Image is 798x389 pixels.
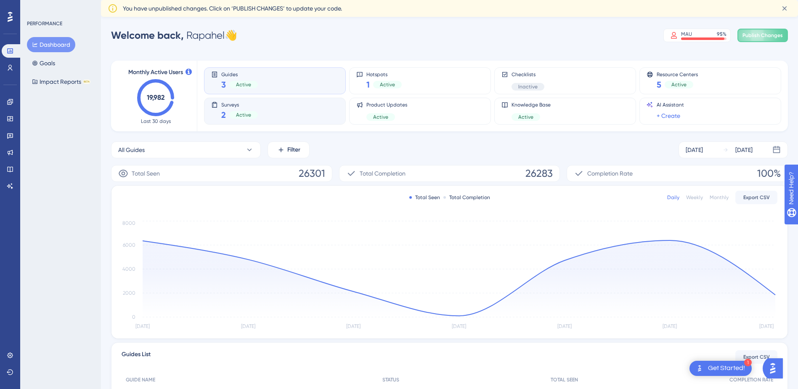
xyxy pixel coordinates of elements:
[27,56,60,71] button: Goals
[27,37,75,52] button: Dashboard
[686,194,703,201] div: Weekly
[118,145,145,155] span: All Guides
[122,220,135,226] tspan: 8000
[20,2,53,12] span: Need Help?
[111,29,184,41] span: Welcome back,
[763,356,788,381] iframe: UserGuiding AI Assistant Launcher
[518,114,533,120] span: Active
[452,323,466,329] tspan: [DATE]
[681,31,692,37] div: MAU
[373,114,388,120] span: Active
[27,74,95,89] button: Impact ReportsBETA
[710,194,729,201] div: Monthly
[587,168,633,179] span: Completion Rate
[236,112,251,118] span: Active
[287,145,300,155] span: Filter
[743,194,770,201] span: Export CSV
[268,141,310,158] button: Filter
[111,29,237,42] div: Rapahel 👋
[221,109,226,121] span: 2
[123,242,135,248] tspan: 6000
[663,323,677,329] tspan: [DATE]
[299,167,325,180] span: 26301
[735,145,753,155] div: [DATE]
[366,79,370,91] span: 1
[551,376,578,383] span: TOTAL SEEN
[221,101,258,107] span: Surveys
[657,71,698,77] span: Resource Centers
[221,79,226,91] span: 3
[380,81,395,88] span: Active
[122,349,151,365] span: Guides List
[667,194,679,201] div: Daily
[695,363,705,373] img: launcher-image-alternative-text
[729,376,773,383] span: COMPLETION RATE
[147,93,164,101] text: 19,982
[123,290,135,296] tspan: 2000
[366,101,407,108] span: Product Updates
[241,323,255,329] tspan: [DATE]
[128,67,183,77] span: Monthly Active Users
[83,80,90,84] div: BETA
[443,194,490,201] div: Total Completion
[735,350,777,364] button: Export CSV
[744,359,752,366] div: 1
[141,118,171,125] span: Last 30 days
[737,29,788,42] button: Publish Changes
[657,101,684,108] span: AI Assistant
[689,361,752,376] div: Open Get Started! checklist, remaining modules: 1
[123,3,342,13] span: You have unpublished changes. Click on ‘PUBLISH CHANGES’ to update your code.
[743,354,770,360] span: Export CSV
[111,141,261,158] button: All Guides
[135,323,150,329] tspan: [DATE]
[382,376,399,383] span: STATUS
[236,81,251,88] span: Active
[512,101,551,108] span: Knowledge Base
[132,168,160,179] span: Total Seen
[759,323,774,329] tspan: [DATE]
[409,194,440,201] div: Total Seen
[346,323,361,329] tspan: [DATE]
[717,31,726,37] div: 95 %
[360,168,406,179] span: Total Completion
[122,266,135,272] tspan: 4000
[757,167,781,180] span: 100%
[366,71,402,77] span: Hotspots
[657,79,661,91] span: 5
[657,111,680,121] a: + Create
[512,71,544,78] span: Checklists
[671,81,687,88] span: Active
[525,167,553,180] span: 26283
[126,376,155,383] span: GUIDE NAME
[686,145,703,155] div: [DATE]
[27,20,62,27] div: PERFORMANCE
[708,364,745,373] div: Get Started!
[221,71,258,77] span: Guides
[557,323,572,329] tspan: [DATE]
[518,83,538,90] span: Inactive
[735,191,777,204] button: Export CSV
[742,32,783,39] span: Publish Changes
[132,314,135,320] tspan: 0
